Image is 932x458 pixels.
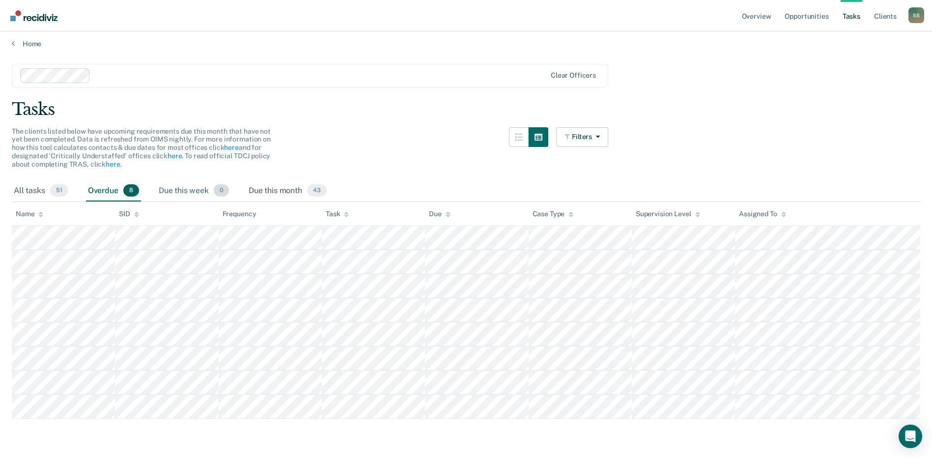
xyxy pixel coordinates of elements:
button: Profile dropdown button [908,7,924,23]
div: Name [16,210,43,218]
a: Home [12,39,920,48]
span: 43 [307,184,327,197]
span: 8 [123,184,139,197]
div: All tasks51 [12,180,70,202]
button: Filters [556,127,608,147]
div: Case Type [533,210,574,218]
span: 51 [50,184,68,197]
div: Due this month43 [247,180,329,202]
div: Assigned To [739,210,786,218]
div: Due [429,210,451,218]
a: here [168,152,182,160]
div: Open Intercom Messenger [899,425,922,448]
div: Due this week0 [157,180,231,202]
span: The clients listed below have upcoming requirements due this month that have not yet been complet... [12,127,271,168]
div: Clear officers [551,71,596,80]
div: S S [908,7,924,23]
span: 0 [214,184,229,197]
div: Frequency [223,210,256,218]
div: Tasks [12,99,920,119]
a: here [106,160,120,168]
div: Supervision Level [636,210,700,218]
div: Overdue8 [86,180,141,202]
div: Task [326,210,349,218]
div: SID [119,210,139,218]
a: here [224,143,238,151]
img: Recidiviz [10,10,57,21]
